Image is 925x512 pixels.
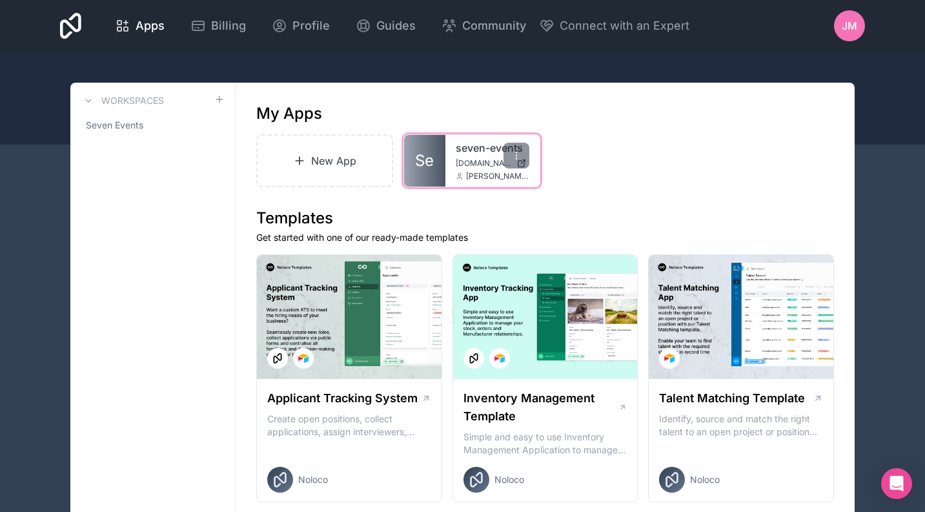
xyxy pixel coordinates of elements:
[431,12,536,40] a: Community
[690,473,720,486] span: Noloco
[466,171,529,181] span: [PERSON_NAME][EMAIL_ADDRESS][DOMAIN_NAME]
[456,158,529,169] a: [DOMAIN_NAME]
[881,468,912,499] div: Open Intercom Messenger
[256,208,834,229] h1: Templates
[659,389,805,407] h1: Talent Matching Template
[267,389,418,407] h1: Applicant Tracking System
[180,12,256,40] a: Billing
[256,231,834,244] p: Get started with one of our ready-made templates
[659,413,823,438] p: Identify, source and match the right talent to an open project or position with our Talent Matchi...
[261,12,340,40] a: Profile
[81,93,164,108] a: Workspaces
[404,135,445,187] a: Se
[456,158,511,169] span: [DOMAIN_NAME]
[463,431,627,456] p: Simple and easy to use Inventory Management Application to manage your stock, orders and Manufact...
[345,12,426,40] a: Guides
[463,389,618,425] h1: Inventory Management Template
[298,473,328,486] span: Noloco
[376,17,416,35] span: Guides
[136,17,165,35] span: Apps
[664,353,675,364] img: Airtable Logo
[494,353,505,364] img: Airtable Logo
[101,94,164,107] h3: Workspaces
[560,17,689,35] span: Connect with an Expert
[539,17,689,35] button: Connect with an Expert
[415,150,434,171] span: Se
[267,413,431,438] p: Create open positions, collect applications, assign interviewers, centralise candidate feedback a...
[462,17,526,35] span: Community
[456,140,529,156] a: seven-events
[256,103,322,124] h1: My Apps
[81,114,225,137] a: Seven Events
[256,134,393,187] a: New App
[842,18,857,34] span: JM
[86,119,143,132] span: Seven Events
[298,353,309,364] img: Airtable Logo
[105,12,175,40] a: Apps
[494,473,524,486] span: Noloco
[211,17,246,35] span: Billing
[292,17,330,35] span: Profile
